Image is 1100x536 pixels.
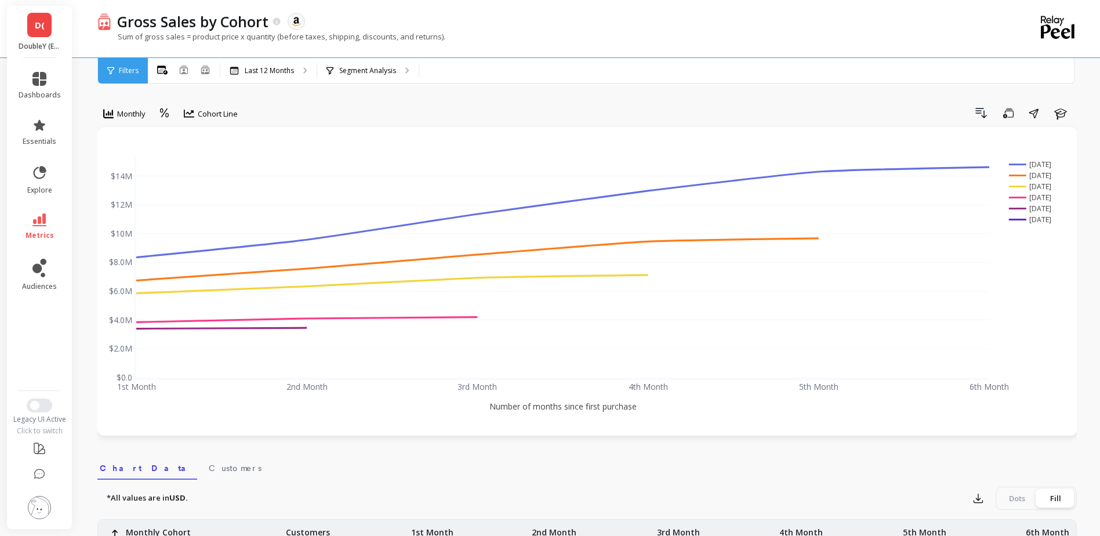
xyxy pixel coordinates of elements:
[117,12,268,31] p: Gross Sales by Cohort
[97,31,445,42] p: Sum of gross sales = product price x quantity (before taxes, shipping, discounts, and returns).
[19,90,61,100] span: dashboards
[27,186,52,195] span: explore
[23,137,56,146] span: essentials
[169,492,188,503] strong: USD.
[107,492,188,504] p: *All values are in
[339,66,396,75] p: Segment Analysis
[97,13,111,30] img: header icon
[291,16,302,27] img: api.amazon.svg
[245,66,294,75] p: Last 12 Months
[1036,489,1074,508] div: Fill
[22,282,57,291] span: audiences
[998,489,1036,508] div: Dots
[117,108,146,119] span: Monthly
[27,399,52,412] button: Switch to New UI
[35,19,45,32] span: D(
[119,66,139,75] span: Filters
[209,462,262,474] span: Customers
[7,415,72,424] div: Legacy UI Active
[198,108,238,119] span: Cohort Line
[26,231,54,240] span: metrics
[97,453,1077,480] nav: Tabs
[28,496,51,519] img: profile picture
[100,462,195,474] span: Chart Data
[19,42,61,51] p: DoubleY (Essor)
[7,426,72,436] div: Click to switch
